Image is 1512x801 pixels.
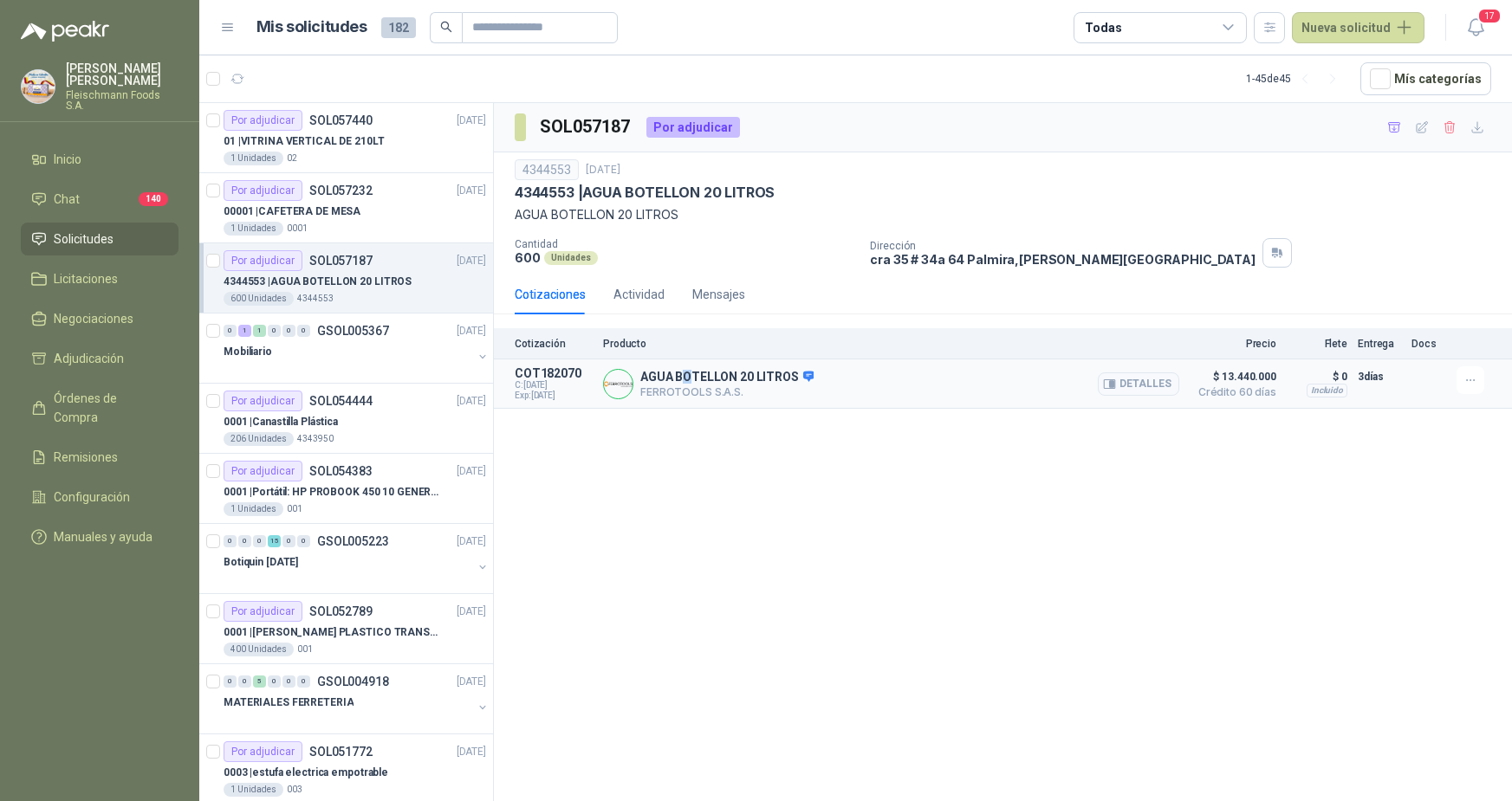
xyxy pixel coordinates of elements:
[1190,338,1276,350] p: Precio
[66,90,178,111] p: Fleischmann Foods S.A.
[54,389,162,427] span: Órdenes de Compra
[870,240,1256,252] p: Dirección
[224,783,283,797] div: 1 Unidades
[457,674,486,690] p: [DATE]
[282,535,295,547] div: 0
[457,323,486,339] p: [DATE]
[515,285,586,304] div: Cotizaciones
[309,395,373,407] p: SOL054444
[238,675,251,688] div: 0
[224,643,294,656] div: 400 Unidades
[139,192,168,206] span: 140
[309,746,373,758] p: SOL051772
[66,62,178,87] p: [PERSON_NAME] [PERSON_NAME]
[199,173,493,243] a: Por adjudicarSOL057232[DATE] 00001 |CAFETERA DE MESA1 Unidades0001
[1190,387,1276,397] span: Crédito 60 días
[515,184,775,202] p: 4344553 | AGUA BOTELLON 20 LITROS
[457,744,486,760] p: [DATE]
[199,384,493,454] a: Por adjudicarSOL054444[DATE] 0001 |Canastilla Plástica206 Unidades4343950
[1246,65,1347,93] div: 1 - 45 de 45
[692,285,745,304] div: Mensajes
[224,133,385,150] p: 01 | VITRINA VERTICAL DE 210LT
[238,535,251,547] div: 0
[224,694,354,711] p: MATERIALES FERRETERIA
[457,604,486,620] p: [DATE]
[1358,338,1401,350] p: Entrega
[21,441,178,474] a: Remisiones
[21,382,178,434] a: Órdenes de Compra
[586,162,620,178] p: [DATE]
[1307,384,1347,397] div: Incluido
[297,325,310,337] div: 0
[1085,18,1121,37] div: Todas
[54,269,118,288] span: Licitaciones
[268,675,281,688] div: 0
[440,21,452,33] span: search
[297,535,310,547] div: 0
[224,414,338,430] p: 0001 | Canastilla Plástica
[54,309,133,328] span: Negociaciones
[457,393,486,410] p: [DATE]
[21,262,178,295] a: Licitaciones
[21,223,178,255] a: Solicitudes
[640,370,814,385] p: AGUA BOTELLON 20 LITROS
[224,152,283,165] div: 1 Unidades
[21,183,178,216] a: Chat140
[224,675,237,688] div: 0
[515,205,1491,224] p: AGUA BOTELLON 20 LITROS
[54,229,114,249] span: Solicitudes
[224,292,294,306] div: 600 Unidades
[457,183,486,199] p: [DATE]
[457,113,486,129] p: [DATE]
[1460,12,1491,43] button: 17
[515,391,593,401] span: Exp: [DATE]
[224,461,302,481] div: Por adjudicar
[224,344,272,360] p: Mobiliario
[54,190,80,209] span: Chat
[199,454,493,524] a: Por adjudicarSOL054383[DATE] 0001 |Portátil: HP PROBOOK 450 10 GENERACIÓN PROCESADOR INTEL CORE i...
[199,594,493,664] a: Por adjudicarSOL052789[DATE] 0001 |[PERSON_NAME] PLASTICO TRANSPARENTE400 Unidades001
[309,114,373,126] p: SOL057440
[224,274,412,290] p: 4344553 | AGUA BOTELLON 20 LITROS
[224,180,302,201] div: Por adjudicar
[381,17,416,38] span: 182
[317,325,389,337] p: GSOL005367
[224,535,237,547] div: 0
[224,671,490,727] a: 0 0 5 0 0 0 GSOL004918[DATE] MATERIALES FERRETERIA
[515,366,593,380] p: COT182070
[613,285,665,304] div: Actividad
[224,391,302,411] div: Por adjudicar
[268,325,281,337] div: 0
[1411,338,1446,350] p: Docs
[21,143,178,176] a: Inicio
[317,675,389,688] p: GSOL004918
[199,103,493,173] a: Por adjudicarSOL057440[DATE] 01 |VITRINA VERTICAL DE 210LT1 Unidades02
[224,601,302,622] div: Por adjudicar
[282,675,295,688] div: 0
[256,15,367,40] h1: Mis solicitudes
[297,675,310,688] div: 0
[540,113,633,140] h3: SOL057187
[297,292,334,306] p: 4344553
[224,110,302,131] div: Por adjudicar
[224,554,298,571] p: Botiquin [DATE]
[21,520,178,553] a: Manuales y ayuda
[603,338,1179,350] p: Producto
[54,150,81,169] span: Inicio
[287,222,308,236] p: 0001
[224,624,439,641] p: 0001 | [PERSON_NAME] PLASTICO TRANSPARENTE
[224,765,388,781] p: 0003 | estufa electrica empotrable
[515,380,593,391] span: C: [DATE]
[317,535,389,547] p: GSOL005223
[1190,366,1276,387] span: $ 13.440.000
[224,320,490,376] a: 0 1 1 0 0 0 GSOL005367[DATE] Mobiliario
[54,448,118,467] span: Remisiones
[268,535,281,547] div: 15
[54,488,130,507] span: Configuración
[253,675,266,688] div: 5
[21,342,178,375] a: Adjudicación
[297,432,334,446] p: 4343950
[515,338,593,350] p: Cotización
[253,325,266,337] div: 1
[515,250,541,265] p: 600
